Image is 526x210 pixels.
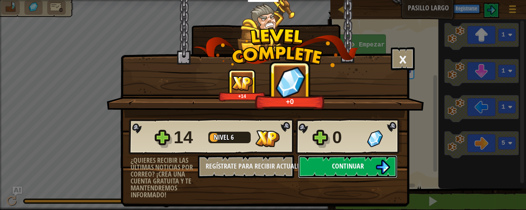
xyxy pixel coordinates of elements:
span: 6 [231,132,234,142]
div: 0 [332,125,362,150]
img: Gemas Ganadas [367,130,383,147]
button: Continuar [298,155,397,178]
img: XP Ganada [255,130,280,147]
img: Continuar [375,160,390,174]
div: 14 [174,125,204,150]
div: +14 [220,93,264,99]
button: Regístrate para recibir actualizaciones [198,155,294,178]
img: Gemas Ganadas [275,66,305,98]
img: level_complete.png [193,28,358,67]
div: +0 [257,97,323,106]
span: Nivel [214,132,231,142]
button: × [391,47,415,70]
span: Continuar [332,161,364,171]
div: ¿Quieres recibir las últimas noticias por correo? ¡Crea una cuenta gratuita y te mantendremos inf... [131,157,198,198]
img: XP Ganada [231,75,253,91]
